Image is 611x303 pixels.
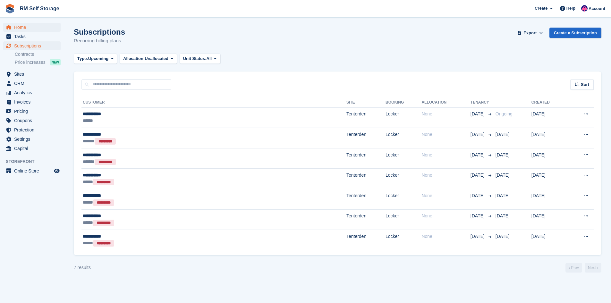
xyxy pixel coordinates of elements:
span: Allocation: [123,55,145,62]
a: menu [3,144,61,153]
td: Tenterden [346,107,386,128]
span: CRM [14,79,53,88]
a: menu [3,70,61,79]
span: Tasks [14,32,53,41]
div: None [421,192,470,199]
span: Settings [14,135,53,144]
img: Roger Marsh [581,5,588,12]
div: None [421,213,470,219]
a: menu [3,79,61,88]
span: Price increases [15,59,46,65]
td: [DATE] [531,169,567,189]
span: Ongoing [496,111,513,116]
a: menu [3,97,61,106]
td: Locker [386,148,421,169]
td: Tenterden [346,169,386,189]
td: [DATE] [531,209,567,230]
div: None [421,172,470,179]
a: RM Self Storage [17,3,62,14]
span: [DATE] [496,152,510,157]
span: All [207,55,212,62]
div: 7 results [74,264,91,271]
div: None [421,233,470,240]
td: Locker [386,209,421,230]
a: Price increases NEW [15,59,61,66]
span: Invoices [14,97,53,106]
button: Unit Status: All [180,54,220,64]
a: menu [3,23,61,32]
span: Unallocated [145,55,168,62]
a: Previous [565,263,582,273]
span: Online Store [14,166,53,175]
span: Export [523,30,537,36]
td: Tenterden [346,148,386,169]
nav: Page [564,263,603,273]
td: [DATE] [531,107,567,128]
td: Locker [386,169,421,189]
td: [DATE] [531,230,567,250]
p: Recurring billing plans [74,37,125,45]
span: Pricing [14,107,53,116]
span: [DATE] [471,192,486,199]
button: Allocation: Unallocated [120,54,177,64]
a: menu [3,41,61,50]
span: [DATE] [471,172,486,179]
td: Locker [386,107,421,128]
div: None [421,152,470,158]
button: Export [516,28,544,38]
th: Customer [81,97,346,108]
a: menu [3,166,61,175]
span: Protection [14,125,53,134]
td: Tenterden [346,230,386,250]
span: Help [566,5,575,12]
span: Account [589,5,605,12]
span: Home [14,23,53,32]
span: [DATE] [471,233,486,240]
span: [DATE] [471,152,486,158]
span: [DATE] [496,213,510,218]
a: Preview store [53,167,61,175]
h1: Subscriptions [74,28,125,36]
a: Contracts [15,51,61,57]
td: Locker [386,230,421,250]
span: Storefront [6,158,64,165]
div: None [421,111,470,117]
span: Upcoming [88,55,109,62]
a: menu [3,116,61,125]
td: [DATE] [531,148,567,169]
span: Subscriptions [14,41,53,50]
div: None [421,131,470,138]
span: Coupons [14,116,53,125]
img: stora-icon-8386f47178a22dfd0bd8f6a31ec36ba5ce8667c1dd55bd0f319d3a0aa187defe.svg [5,4,15,13]
span: Create [535,5,547,12]
a: Create a Subscription [549,28,601,38]
td: Locker [386,128,421,148]
span: Unit Status: [183,55,207,62]
span: [DATE] [496,193,510,198]
th: Allocation [421,97,470,108]
td: Tenterden [346,209,386,230]
a: menu [3,88,61,97]
span: [DATE] [471,131,486,138]
td: Tenterden [346,128,386,148]
a: Next [585,263,601,273]
button: Type: Upcoming [74,54,117,64]
span: Analytics [14,88,53,97]
span: Sites [14,70,53,79]
td: [DATE] [531,128,567,148]
a: menu [3,32,61,41]
th: Site [346,97,386,108]
span: [DATE] [496,234,510,239]
td: [DATE] [531,189,567,210]
td: Tenterden [346,189,386,210]
th: Created [531,97,567,108]
span: [DATE] [471,213,486,219]
span: Capital [14,144,53,153]
span: [DATE] [496,132,510,137]
a: menu [3,135,61,144]
span: Sort [581,81,589,88]
th: Booking [386,97,421,108]
a: menu [3,107,61,116]
th: Tenancy [471,97,493,108]
span: Type: [77,55,88,62]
